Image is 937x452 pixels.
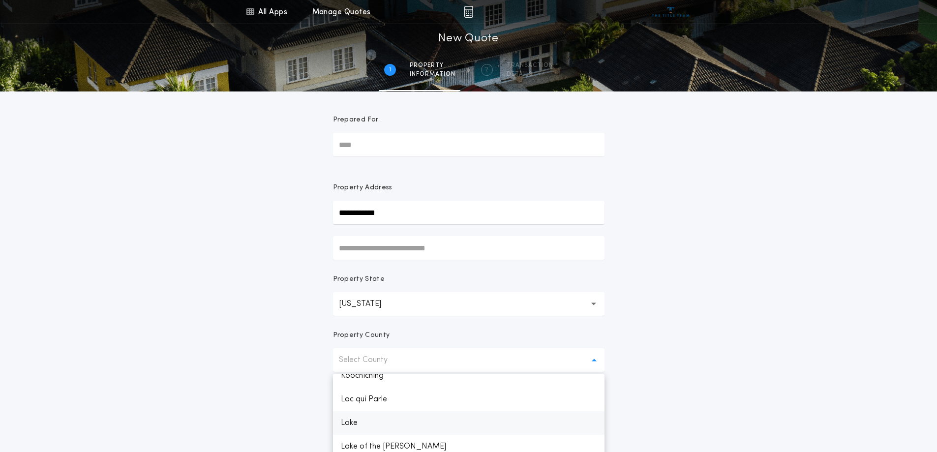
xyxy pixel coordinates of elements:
p: Select County [339,354,403,366]
p: Lake [333,411,605,435]
img: img [464,6,473,18]
button: Select County [333,348,605,372]
h2: 1 [389,66,391,74]
p: Property Address [333,183,605,193]
p: Lac qui Parle [333,388,605,411]
input: Prepared For [333,133,605,156]
p: Property State [333,274,385,284]
img: vs-icon [652,7,689,17]
button: [US_STATE] [333,292,605,316]
p: Koochiching [333,364,605,388]
span: details [507,70,553,78]
p: Prepared For [333,115,379,125]
p: [US_STATE] [339,298,397,310]
h2: 2 [485,66,488,74]
p: Property County [333,331,390,340]
span: Transaction [507,61,553,69]
span: information [410,70,455,78]
h1: New Quote [438,31,498,47]
span: Property [410,61,455,69]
